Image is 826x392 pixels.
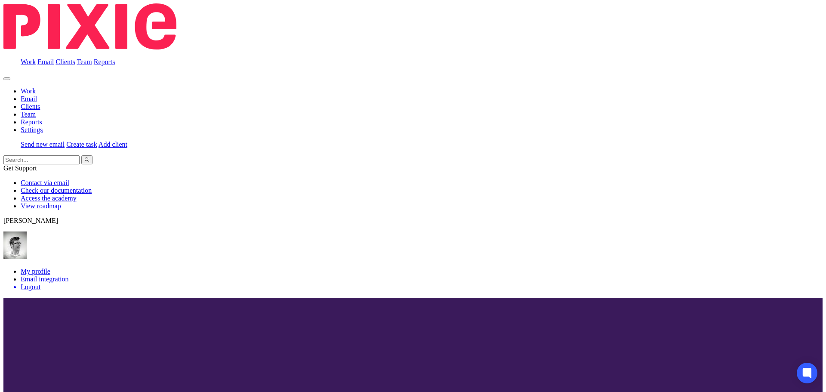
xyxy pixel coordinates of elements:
a: Email integration [21,275,69,283]
a: Access the academy [21,194,77,202]
a: Settings [21,126,43,133]
a: Team [21,111,36,118]
span: Logout [21,283,40,290]
a: Create task [66,141,97,148]
img: Adam_2025.jpg [3,231,27,259]
a: Email [21,95,37,102]
span: Get Support [3,164,37,172]
a: Add client [99,141,127,148]
a: Email [37,58,54,65]
a: Clients [55,58,75,65]
button: Search [81,155,92,164]
p: [PERSON_NAME] [3,217,823,225]
a: Contact via email [21,179,69,186]
a: View roadmap [21,202,61,210]
a: Reports [94,58,115,65]
a: Logout [21,283,823,291]
a: Work [21,87,36,95]
a: My profile [21,268,50,275]
a: Work [21,58,36,65]
a: Reports [21,118,42,126]
a: Check our documentation [21,187,92,194]
a: Clients [21,103,40,110]
a: Send new email [21,141,65,148]
img: Pixie [3,3,176,49]
input: Search [3,155,80,164]
a: Team [77,58,92,65]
